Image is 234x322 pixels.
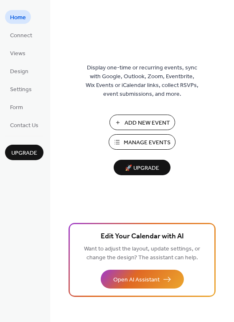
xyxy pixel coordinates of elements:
[5,28,37,42] a: Connect
[10,103,23,112] span: Form
[124,138,170,147] span: Manage Events
[10,13,26,22] span: Home
[86,64,198,99] span: Display one-time or recurring events, sync with Google, Outlook, Zoom, Eventbrite, Wix Events or ...
[113,276,160,284] span: Open AI Assistant
[10,121,38,130] span: Contact Us
[10,49,25,58] span: Views
[5,46,31,60] a: Views
[5,118,43,132] a: Contact Us
[10,85,32,94] span: Settings
[11,149,37,158] span: Upgrade
[84,243,200,263] span: Want to adjust the layout, update settings, or change the design? The assistant can help.
[5,64,33,78] a: Design
[125,119,170,128] span: Add New Event
[119,163,165,174] span: 🚀 Upgrade
[5,100,28,114] a: Form
[10,31,32,40] span: Connect
[109,115,175,130] button: Add New Event
[5,145,43,160] button: Upgrade
[101,270,184,289] button: Open AI Assistant
[5,82,37,96] a: Settings
[114,160,170,175] button: 🚀 Upgrade
[10,67,28,76] span: Design
[5,10,31,24] a: Home
[109,134,175,150] button: Manage Events
[101,231,184,243] span: Edit Your Calendar with AI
